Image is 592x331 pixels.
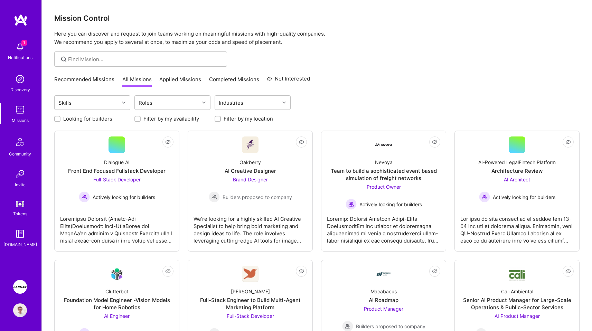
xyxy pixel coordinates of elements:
[13,280,27,294] img: Langan: AI-Copilot for Environmental Site Assessment
[501,288,533,295] div: Cali Ambiental
[327,136,440,246] a: Company LogoNevoyaTeam to build a sophisticated event based simulation of freight networksProduct...
[242,136,259,153] img: Company Logo
[460,210,574,244] div: Lor ipsu do sita consect ad el seddoe tem 13-64 inc utl et dolorema aliqua. Enimadmin, veni QU-No...
[60,55,68,63] i: icon SearchGrey
[93,177,141,182] span: Full-Stack Developer
[63,115,112,122] label: Looking for builders
[327,167,440,182] div: Team to build a sophisticated event based simulation of freight networks
[233,177,268,182] span: Brand Designer
[21,40,27,46] span: 1
[565,268,571,274] i: icon EyeClosed
[13,72,27,86] img: discovery
[159,76,201,87] a: Applied Missions
[375,159,393,166] div: Nevoya
[137,98,154,108] div: Roles
[239,159,261,166] div: Oakberry
[224,115,273,122] label: Filter by my location
[504,177,530,182] span: AI Architect
[93,193,155,201] span: Actively looking for builders
[68,167,166,174] div: Front End Focused Fullstack Developer
[105,288,128,295] div: Clutterbot
[370,288,397,295] div: Macabacus
[54,76,114,87] a: Recommended Missions
[356,323,425,330] span: Builders proposed to company
[13,303,27,317] img: User Avatar
[68,56,222,63] input: Find Mission...
[13,167,27,181] img: Invite
[13,227,27,241] img: guide book
[209,191,220,202] img: Builders proposed to company
[60,136,173,246] a: Dialogue AIFront End Focused Fullstack DeveloperFull-Stack Developer Actively looking for builder...
[242,266,259,282] img: Company Logo
[432,268,438,274] i: icon EyeClosed
[225,167,276,174] div: AI Creative Designer
[12,134,28,150] img: Community
[12,117,29,124] div: Missions
[194,210,307,244] div: We’re looking for a highly skilled AI Creative Specialist to help bring bold marketing and design...
[60,296,173,311] div: Foundation Model Engineer -Vision Models for Home Robotics
[267,75,310,87] a: Not Interested
[79,191,90,202] img: Actively looking for builders
[227,313,274,319] span: Full-Stack Developer
[8,54,32,61] div: Notifications
[565,139,571,145] i: icon EyeClosed
[202,101,206,104] i: icon Chevron
[367,184,401,190] span: Product Owner
[165,268,171,274] i: icon EyeClosed
[57,98,73,108] div: Skills
[143,115,199,122] label: Filter by my availability
[15,181,26,188] div: Invite
[13,210,27,217] div: Tokens
[54,14,580,22] h3: Mission Control
[109,266,125,282] img: Company Logo
[375,266,392,282] img: Company Logo
[194,296,307,311] div: Full-Stack Engineer to Build Multi-Agent Marketing Platform
[432,139,438,145] i: icon EyeClosed
[122,76,152,87] a: All Missions
[223,193,292,201] span: Builders proposed to company
[165,139,171,145] i: icon EyeClosed
[217,98,245,108] div: Industries
[460,296,574,311] div: Senior AI Product Manager for Large-Scale Operations & Public-Sector Services
[122,101,125,104] i: icon Chevron
[3,241,37,248] div: [DOMAIN_NAME]
[209,76,259,87] a: Completed Missions
[359,201,422,208] span: Actively looking for builders
[194,136,307,246] a: Company LogoOakberryAI Creative DesignerBrand Designer Builders proposed to companyBuilders propo...
[14,14,28,26] img: logo
[479,191,490,202] img: Actively looking for builders
[104,313,130,319] span: AI Engineer
[10,86,30,93] div: Discovery
[478,159,556,166] div: AI-Powered LegalFintech Platform
[460,136,574,246] a: AI-Powered LegalFintech PlatformArchitecture ReviewAI Architect Actively looking for buildersActi...
[299,139,304,145] i: icon EyeClosed
[327,210,440,244] div: Loremip: Dolorsi Ametcon Adipi-Elits DoeiusmodtEm inc utlabor et doloremagna aliquaenimad mi veni...
[299,268,304,274] i: icon EyeClosed
[491,167,543,174] div: Architecture Review
[375,143,392,146] img: Company Logo
[13,40,27,54] img: bell
[231,288,270,295] div: [PERSON_NAME]
[60,210,173,244] div: Loremipsu Dolorsit (Ametc-Adi Elits)Doeiusmodt: Inci-UtlaBoree dol MagnAa’en adminim v Quisnostr ...
[11,280,29,294] a: Langan: AI-Copilot for Environmental Site Assessment
[54,30,580,46] p: Here you can discover and request to join teams working on meaningful missions with high-quality ...
[369,296,398,304] div: AI Roadmap
[13,103,27,117] img: teamwork
[282,101,286,104] i: icon Chevron
[9,150,31,158] div: Community
[493,193,555,201] span: Actively looking for builders
[364,306,403,312] span: Product Manager
[11,303,29,317] a: User Avatar
[16,201,24,207] img: tokens
[509,267,525,281] img: Company Logo
[495,313,540,319] span: AI Product Manager
[346,199,357,210] img: Actively looking for builders
[104,159,130,166] div: Dialogue AI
